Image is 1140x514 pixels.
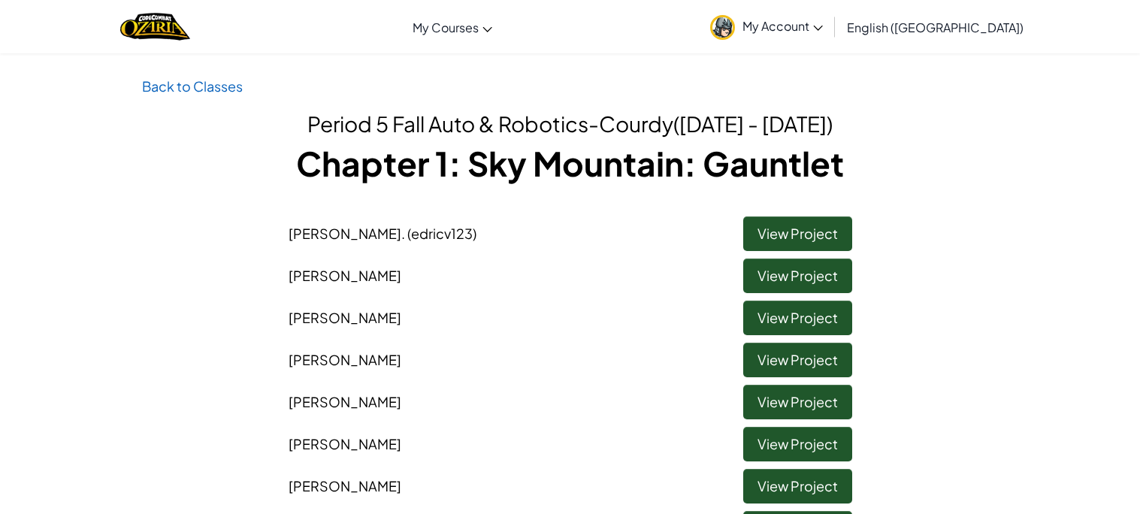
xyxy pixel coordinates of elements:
[142,140,999,186] h1: Chapter 1: Sky Mountain: Gauntlet
[289,225,476,242] span: [PERSON_NAME]
[743,216,852,251] a: View Project
[289,309,401,326] span: [PERSON_NAME]
[120,11,190,42] a: Ozaria by CodeCombat logo
[289,477,401,494] span: [PERSON_NAME]
[743,301,852,335] a: View Project
[142,108,999,140] h2: Period 5 Fall Auto & Robotics-Courdy([DATE] - [DATE])
[289,351,401,368] span: [PERSON_NAME]
[289,267,401,284] span: [PERSON_NAME]
[405,7,500,47] a: My Courses
[401,225,476,242] span: . (edricv123)
[743,469,852,503] a: View Project
[839,7,1031,47] a: English ([GEOGRAPHIC_DATA])
[413,20,479,35] span: My Courses
[847,20,1024,35] span: English ([GEOGRAPHIC_DATA])
[743,343,852,377] a: View Project
[142,77,243,95] a: Back to Classes
[289,435,401,452] span: [PERSON_NAME]
[743,259,852,293] a: View Project
[743,385,852,419] a: View Project
[742,18,823,34] span: My Account
[743,427,852,461] a: View Project
[289,393,401,410] span: [PERSON_NAME]
[120,11,190,42] img: Home
[703,3,830,50] a: My Account
[710,15,735,40] img: avatar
